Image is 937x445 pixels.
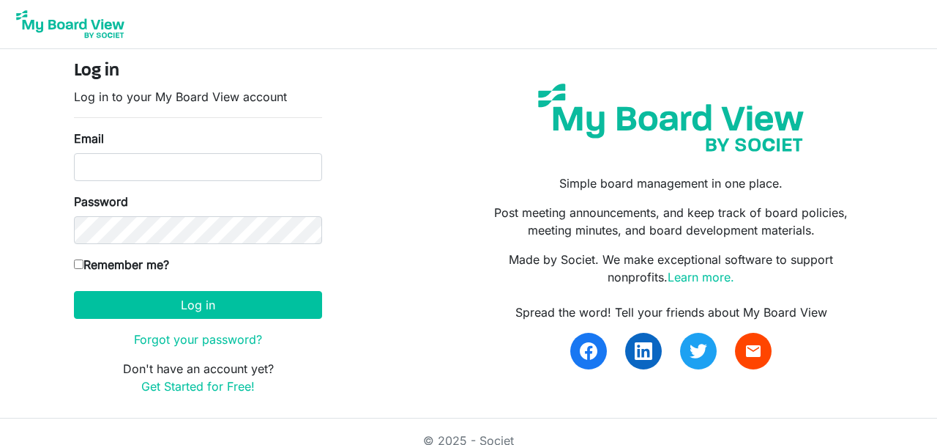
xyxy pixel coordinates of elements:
a: Learn more. [668,270,734,284]
img: My Board View Logo [12,6,129,43]
div: Spread the word! Tell your friends about My Board View [479,304,863,321]
img: linkedin.svg [635,342,652,360]
label: Password [74,193,128,210]
h4: Log in [74,61,322,82]
p: Made by Societ. We make exceptional software to support nonprofits. [479,251,863,286]
p: Simple board management in one place. [479,174,863,192]
p: Don't have an account yet? [74,360,322,395]
input: Remember me? [74,260,83,269]
a: Get Started for Free! [141,379,255,394]
p: Post meeting announcements, and keep track of board policies, meeting minutes, and board developm... [479,204,863,239]
a: Forgot your password? [134,332,262,347]
img: facebook.svg [580,342,597,360]
label: Remember me? [74,256,169,273]
a: email [735,333,772,369]
label: Email [74,130,104,147]
img: my-board-view-societ.svg [527,73,815,163]
span: email [744,342,762,360]
button: Log in [74,291,322,319]
p: Log in to your My Board View account [74,88,322,106]
img: twitter.svg [690,342,707,360]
